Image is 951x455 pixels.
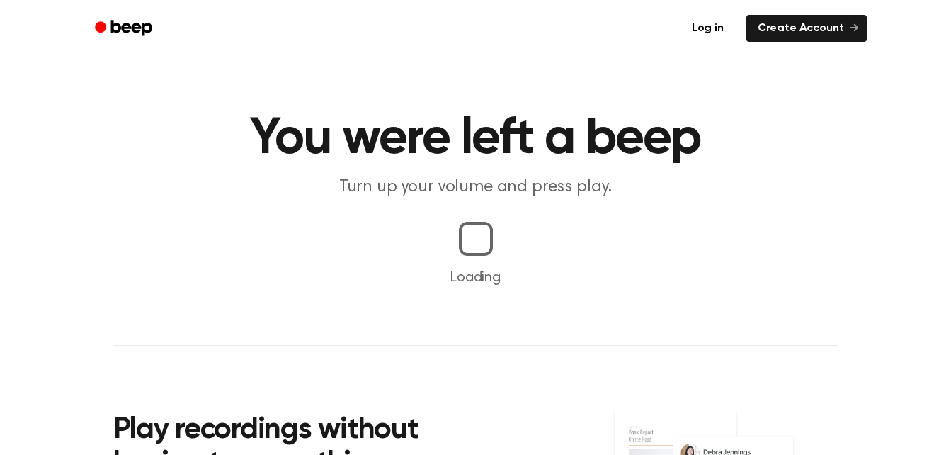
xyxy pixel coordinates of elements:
a: Create Account [746,15,867,42]
p: Turn up your volume and press play. [204,176,748,199]
p: Loading [17,267,934,288]
a: Beep [85,15,165,43]
a: Log in [678,12,738,45]
h1: You were left a beep [113,113,838,164]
